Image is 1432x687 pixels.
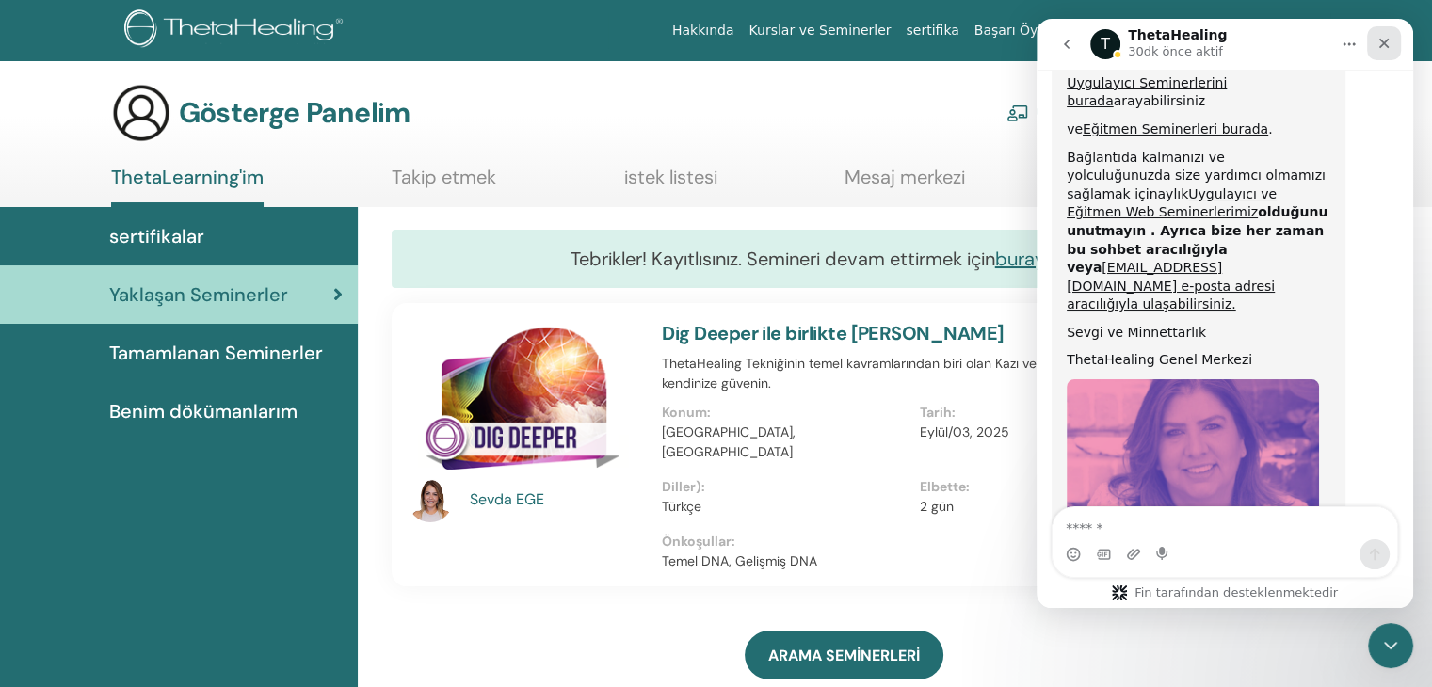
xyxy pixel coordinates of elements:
[952,404,956,421] font: :
[662,533,732,550] font: Önkoşullar
[408,477,453,522] img: default.jpg
[906,23,958,38] font: sertifika
[741,13,898,48] a: Kurslar ve Seminerler
[111,83,171,143] img: generic-user-icon.jpg
[732,533,735,550] font: :
[920,478,966,495] font: Elbette
[748,23,891,38] font: Kurslar ve Seminerler
[124,9,349,52] img: logo.png
[408,322,639,483] img: Daha Derin Kazın
[392,166,496,202] a: Takip etmek
[768,646,920,665] font: ARAMA SEMİNERLERİ
[974,23,1074,38] font: Başarı Öyküleri
[967,13,1082,48] a: Başarı Öyküleri
[1006,92,1134,134] a: Uygulayıcı pano
[516,489,544,509] font: EGE
[745,631,943,679] a: ARAMA SEMİNERLERİ
[624,165,717,189] font: istek listesi
[701,478,705,495] font: :
[571,247,995,271] font: Tebrikler! Kayıtlısınız. Semineri devam ettirmek için
[109,341,323,365] font: Tamamlanan Seminerler
[662,552,817,569] font: Temel DNA, Gelişmiş DNA
[470,489,512,509] font: Sevda
[845,165,965,189] font: Mesaj merkezi
[109,224,204,248] font: sertifikalar
[109,282,288,307] font: Yaklaşan Seminerler
[845,166,965,202] a: Mesaj merkezi
[665,13,742,48] a: Hakkında
[662,321,1004,345] a: Dig Deeper ile birlikte [PERSON_NAME]
[966,478,970,495] font: :
[1006,104,1029,121] img: chalkboard-teacher.svg
[662,404,707,421] font: Konum
[1368,623,1413,668] iframe: Intercom canlı sohbet
[179,94,410,131] font: Gösterge Panelim
[1162,13,1228,48] a: Mağaza
[995,247,1118,271] a: buraya tıklayın
[662,355,1156,391] font: ThetaHealing Tekniğinin temel kavramlarından biri olan Kazı ve İnanç çalışmasında kendinize güvenin.
[109,399,298,423] font: Benim dökümanlarım
[898,13,966,48] a: sertifika
[662,498,701,515] font: Türkçe
[920,423,1009,440] font: Eylül/03, 2025
[1082,13,1163,48] a: Kaynaklar
[672,23,734,38] font: Hakkında
[1037,19,1413,608] iframe: Intercom canlı sohbet
[111,165,264,189] font: ThetaLearning'im
[392,165,496,189] font: Takip etmek
[920,498,954,515] font: 2 gün
[920,404,952,421] font: Tarih
[111,166,264,207] a: ThetaLearning'im
[662,478,701,495] font: Diller)
[470,488,644,511] a: Sevda EGE
[662,423,796,460] font: [GEOGRAPHIC_DATA], [GEOGRAPHIC_DATA]
[707,404,711,421] font: :
[624,166,717,202] a: istek listesi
